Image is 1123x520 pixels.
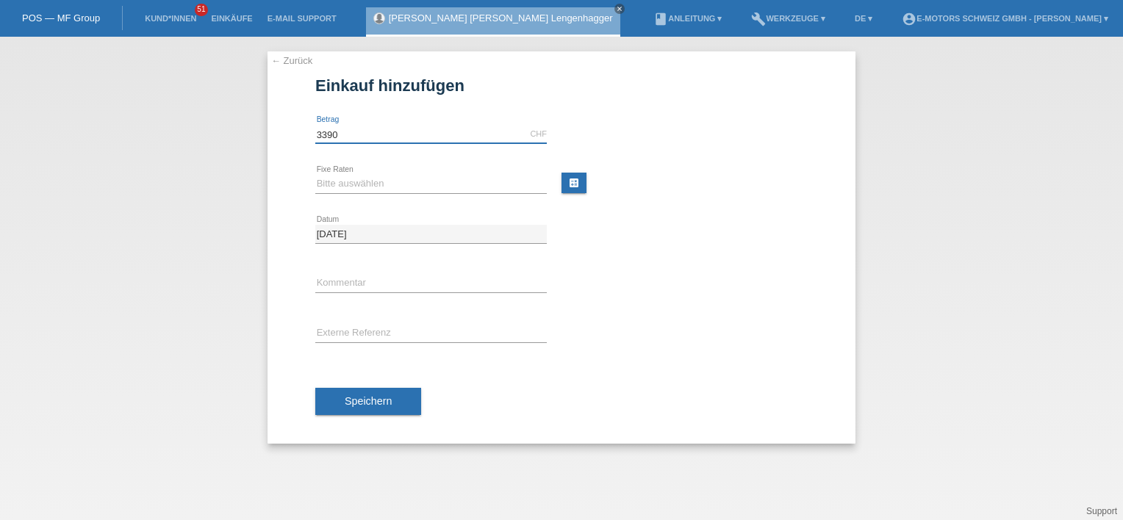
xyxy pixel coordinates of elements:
[646,14,729,23] a: bookAnleitung ▾
[744,14,833,23] a: buildWerkzeuge ▾
[137,14,204,23] a: Kund*innen
[616,5,623,12] i: close
[271,55,312,66] a: ← Zurück
[260,14,344,23] a: E-Mail Support
[315,388,421,416] button: Speichern
[22,12,100,24] a: POS — MF Group
[315,76,808,95] h1: Einkauf hinzufügen
[568,177,580,189] i: calculate
[614,4,625,14] a: close
[902,12,916,26] i: account_circle
[847,14,880,23] a: DE ▾
[530,129,547,138] div: CHF
[345,395,392,407] span: Speichern
[1086,506,1117,516] a: Support
[204,14,259,23] a: Einkäufe
[389,12,613,24] a: [PERSON_NAME] [PERSON_NAME] Lengenhagger
[561,173,586,193] a: calculate
[195,4,208,16] span: 51
[751,12,766,26] i: build
[894,14,1116,23] a: account_circleE-Motors Schweiz GmbH - [PERSON_NAME] ▾
[653,12,668,26] i: book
